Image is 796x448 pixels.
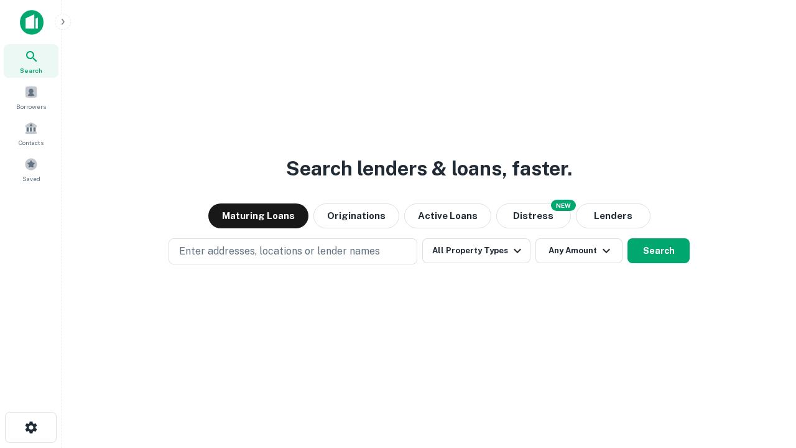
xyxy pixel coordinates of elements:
[551,200,576,211] div: NEW
[16,101,46,111] span: Borrowers
[208,203,308,228] button: Maturing Loans
[20,10,44,35] img: capitalize-icon.png
[286,154,572,184] h3: Search lenders & loans, faster.
[496,203,571,228] button: Search distressed loans with lien and other non-mortgage details.
[422,238,530,263] button: All Property Types
[4,80,58,114] a: Borrowers
[179,244,380,259] p: Enter addresses, locations or lender names
[20,65,42,75] span: Search
[313,203,399,228] button: Originations
[404,203,491,228] button: Active Loans
[169,238,417,264] button: Enter addresses, locations or lender names
[627,238,690,263] button: Search
[22,174,40,184] span: Saved
[4,116,58,150] a: Contacts
[535,238,622,263] button: Any Amount
[576,203,650,228] button: Lenders
[4,152,58,186] a: Saved
[4,44,58,78] a: Search
[734,348,796,408] iframe: Chat Widget
[19,138,44,147] span: Contacts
